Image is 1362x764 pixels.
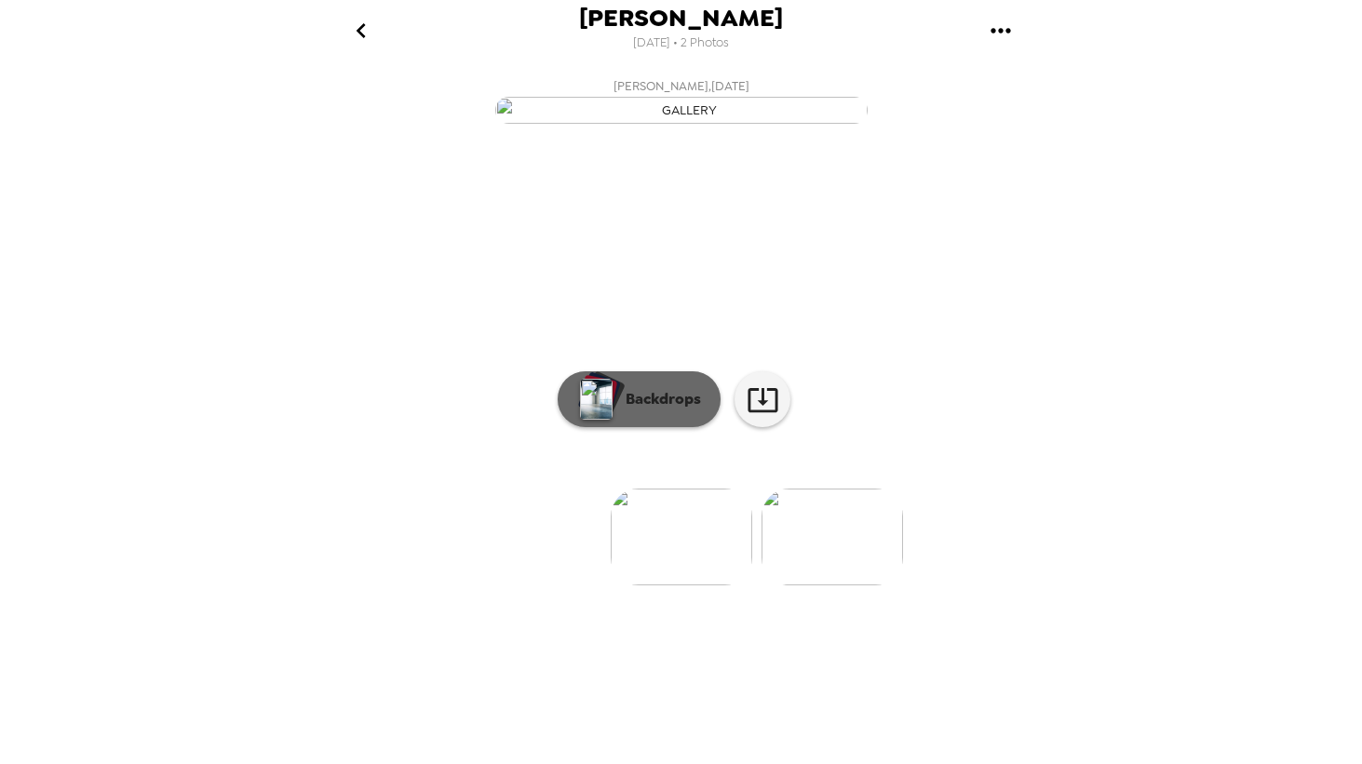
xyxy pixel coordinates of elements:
[633,31,729,56] span: [DATE] • 2 Photos
[614,75,749,97] span: [PERSON_NAME] , [DATE]
[616,388,701,410] p: Backdrops
[558,371,721,427] button: Backdrops
[495,97,868,124] img: gallery
[309,70,1054,129] button: [PERSON_NAME],[DATE]
[762,489,903,585] img: gallery
[611,489,752,585] img: gallery
[579,6,783,31] span: [PERSON_NAME]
